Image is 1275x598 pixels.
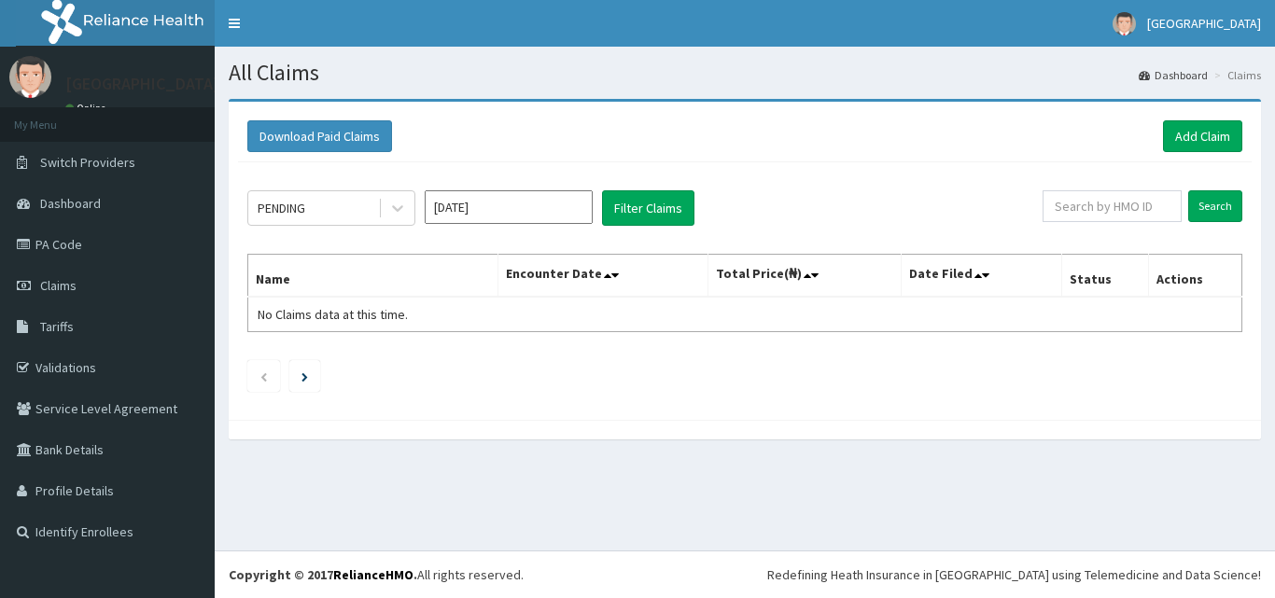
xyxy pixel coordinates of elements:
[65,102,110,115] a: Online
[259,368,268,384] a: Previous page
[229,566,417,583] strong: Copyright © 2017 .
[258,199,305,217] div: PENDING
[1188,190,1242,222] input: Search
[258,306,408,323] span: No Claims data at this time.
[1043,190,1182,222] input: Search by HMO ID
[248,255,498,298] th: Name
[1113,12,1136,35] img: User Image
[1148,255,1241,298] th: Actions
[229,61,1261,85] h1: All Claims
[215,550,1275,598] footer: All rights reserved.
[1163,120,1242,152] a: Add Claim
[40,154,135,171] span: Switch Providers
[40,277,77,294] span: Claims
[1139,67,1208,83] a: Dashboard
[9,56,51,98] img: User Image
[1147,15,1261,32] span: [GEOGRAPHIC_DATA]
[902,255,1062,298] th: Date Filed
[498,255,708,298] th: Encounter Date
[1062,255,1149,298] th: Status
[708,255,902,298] th: Total Price(₦)
[767,565,1261,584] div: Redefining Heath Insurance in [GEOGRAPHIC_DATA] using Telemedicine and Data Science!
[247,120,392,152] button: Download Paid Claims
[425,190,593,224] input: Select Month and Year
[40,318,74,335] span: Tariffs
[1210,67,1261,83] li: Claims
[40,195,101,212] span: Dashboard
[602,190,694,226] button: Filter Claims
[333,566,413,583] a: RelianceHMO
[65,76,219,92] p: [GEOGRAPHIC_DATA]
[301,368,308,384] a: Next page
